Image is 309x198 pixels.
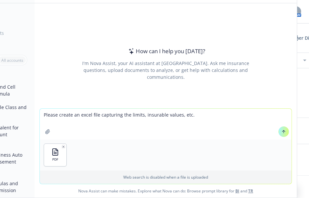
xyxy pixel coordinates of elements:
a: more [293,34,301,42]
span: PDF [52,157,58,162]
a: BI [235,188,239,194]
p: Web search is disabled when a file is uploaded [44,174,288,180]
textarea: Please create an excel file capturing the limits, insurable values, etc. [40,109,292,140]
span: Nova Assist can make mistakes. Explore what Nova can do: Browse prompt library for and [37,184,294,198]
button: PDF [44,144,66,166]
p: All accounts [1,57,23,63]
a: TR [248,188,253,194]
div: I'm Nova Assist, your AI assistant at [GEOGRAPHIC_DATA]. Ask me insurance questions, upload docum... [73,60,258,80]
div: How can I help you [DATE]? [127,47,205,55]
